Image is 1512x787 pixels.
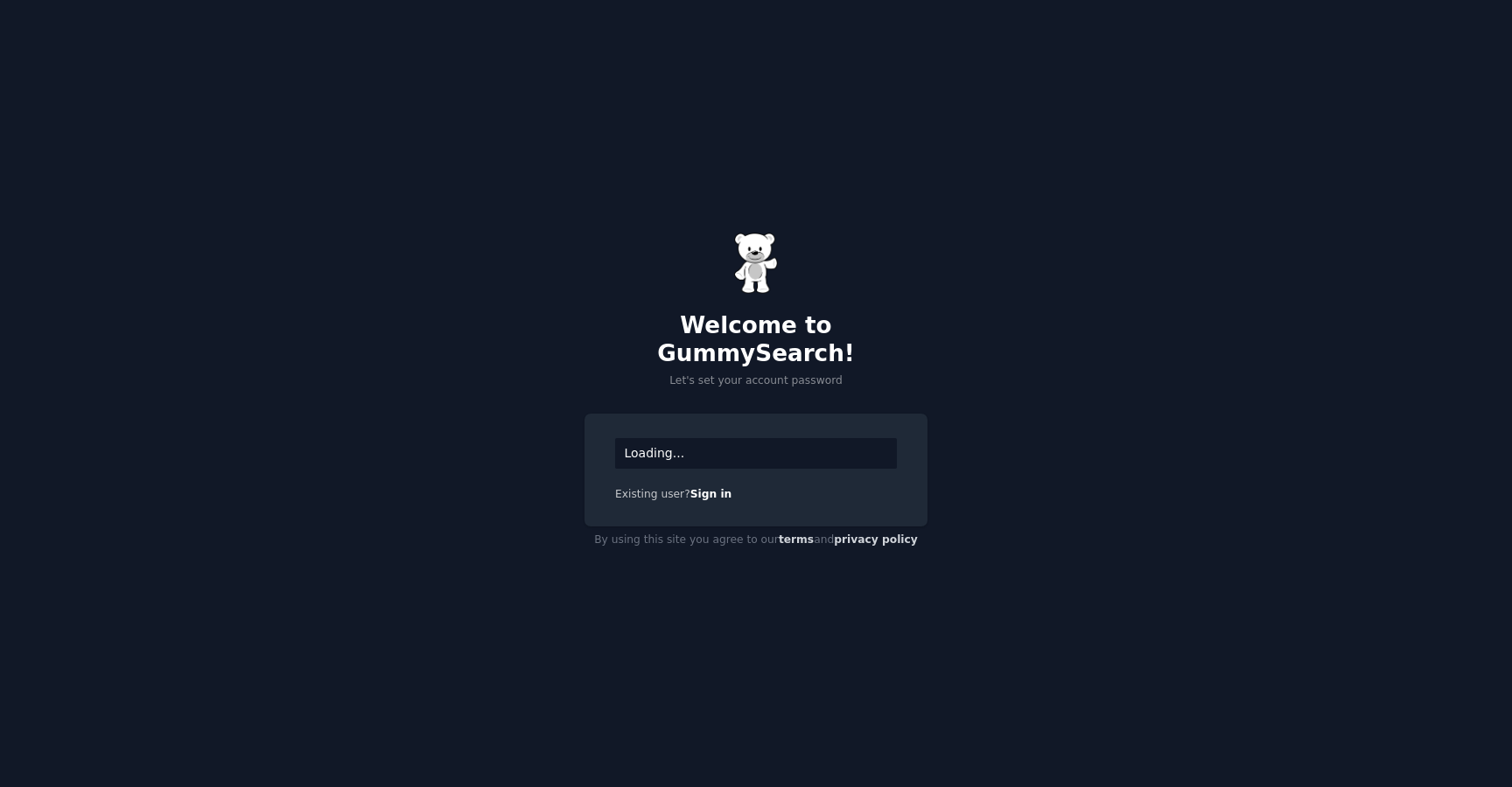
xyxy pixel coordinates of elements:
p: Let's set your account password [584,373,927,389]
a: terms [779,533,814,546]
img: Gummy Bear [734,233,778,294]
div: By using this site you agree to our and [584,526,927,554]
a: privacy policy [834,533,918,546]
h2: Welcome to GummySearch! [584,312,927,367]
a: Sign in [690,488,732,500]
span: Existing user? [615,488,690,500]
div: Loading... [615,438,897,469]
